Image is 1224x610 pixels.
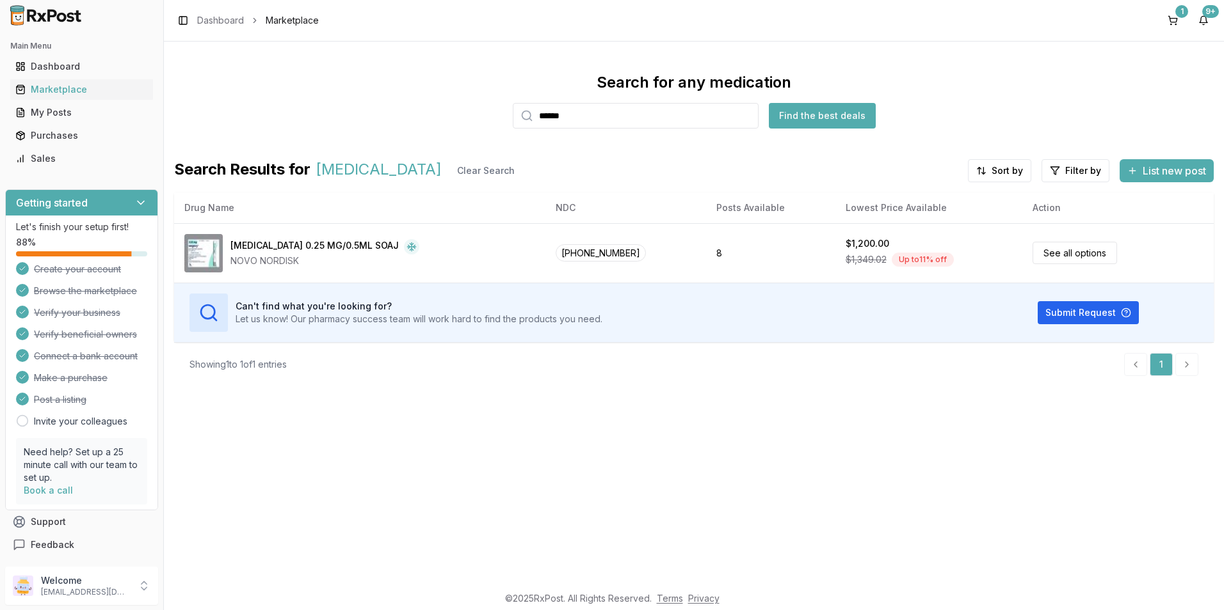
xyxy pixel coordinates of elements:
[556,244,646,262] span: [PHONE_NUMBER]
[1150,353,1173,376] a: 1
[1163,10,1183,31] button: 1
[545,192,706,223] th: NDC
[447,159,525,182] button: Clear Search
[5,533,158,556] button: Feedback
[230,254,419,267] div: NOVO NORDISK
[236,313,602,325] p: Let us know! Our pharmacy success team will work hard to find the products you need.
[174,192,545,223] th: Drug Name
[15,152,148,165] div: Sales
[5,5,87,26] img: RxPost Logo
[316,159,442,182] span: [MEDICAL_DATA]
[10,101,153,124] a: My Posts
[184,234,223,272] img: Wegovy 0.25 MG/0.5ML SOAJ
[41,587,130,597] p: [EMAIL_ADDRESS][DOMAIN_NAME]
[34,306,120,319] span: Verify your business
[34,371,108,384] span: Make a purchase
[10,55,153,78] a: Dashboard
[1202,5,1219,18] div: 9+
[34,415,127,428] a: Invite your colleagues
[197,14,319,27] nav: breadcrumb
[41,574,130,587] p: Welcome
[1193,10,1214,31] button: 9+
[846,237,889,250] div: $1,200.00
[34,328,137,341] span: Verify beneficial owners
[1065,164,1101,177] span: Filter by
[1143,163,1206,178] span: List new post
[1042,159,1109,182] button: Filter by
[230,239,399,254] div: [MEDICAL_DATA] 0.25 MG/0.5ML SOAJ
[10,124,153,147] a: Purchases
[34,393,86,406] span: Post a listing
[5,79,158,100] button: Marketplace
[24,446,140,484] p: Need help? Set up a 25 minute call with our team to set up.
[597,72,791,93] div: Search for any medication
[34,263,121,276] span: Create your account
[1180,567,1211,597] iframe: Intercom live chat
[189,358,287,371] div: Showing 1 to 1 of 1 entries
[846,253,887,266] span: $1,349.02
[10,41,153,51] h2: Main Menu
[13,575,33,596] img: User avatar
[16,236,36,249] span: 88 %
[688,593,720,604] a: Privacy
[1175,5,1188,18] div: 1
[5,56,158,77] button: Dashboard
[968,159,1031,182] button: Sort by
[5,125,158,146] button: Purchases
[24,485,73,496] a: Book a call
[16,195,88,210] h3: Getting started
[15,60,148,73] div: Dashboard
[10,147,153,170] a: Sales
[1124,353,1198,376] nav: pagination
[1022,192,1214,223] th: Action
[1033,242,1117,264] a: See all options
[706,223,835,283] td: 8
[1038,301,1139,324] button: Submit Request
[236,300,602,313] h3: Can't find what you're looking for?
[992,164,1023,177] span: Sort by
[1120,166,1214,178] a: List new post
[835,192,1022,223] th: Lowest Price Available
[15,129,148,142] div: Purchases
[174,159,310,182] span: Search Results for
[5,148,158,169] button: Sales
[1120,159,1214,182] button: List new post
[706,192,835,223] th: Posts Available
[15,106,148,119] div: My Posts
[10,78,153,101] a: Marketplace
[34,285,137,297] span: Browse the marketplace
[892,253,954,267] div: Up to 11 % off
[15,83,148,96] div: Marketplace
[5,510,158,533] button: Support
[5,102,158,123] button: My Posts
[34,350,138,363] span: Connect a bank account
[657,593,683,604] a: Terms
[197,14,244,27] a: Dashboard
[266,14,319,27] span: Marketplace
[769,103,876,129] button: Find the best deals
[31,538,74,551] span: Feedback
[16,221,147,233] p: Let's finish your setup first!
